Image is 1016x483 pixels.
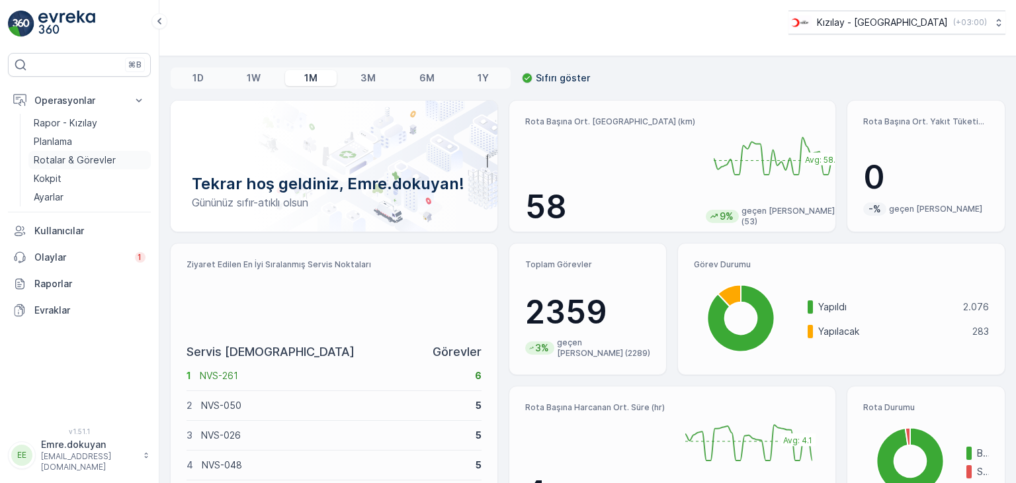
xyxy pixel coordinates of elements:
[557,337,651,359] p: geçen [PERSON_NAME] (2289)
[192,173,476,195] p: Tekrar hoş geldiniz, Emre.dokuyan!
[953,17,987,28] p: ( +03:00 )
[534,341,550,355] p: 3%
[963,300,989,314] p: 2.076
[8,297,151,324] a: Evraklar
[28,188,151,206] a: Ayarlar
[718,210,735,223] p: 9%
[867,202,882,216] p: -%
[433,343,482,361] p: Görevler
[8,87,151,114] button: Operasyonlar
[8,271,151,297] a: Raporlar
[972,325,989,338] p: 283
[8,244,151,271] a: Olaylar1
[28,114,151,132] a: Rapor - Kızılay
[128,60,142,70] p: ⌘B
[8,11,34,37] img: logo
[28,132,151,151] a: Planlama
[11,445,32,466] div: EE
[34,154,116,167] p: Rotalar & Görevler
[192,71,204,85] p: 1D
[247,71,261,85] p: 1W
[34,191,63,204] p: Ayarlar
[34,135,72,148] p: Planlama
[525,187,695,227] p: 58
[201,399,467,412] p: NVS-050
[192,195,476,210] p: Gününüz sıfır-atıklı olsun
[525,259,651,270] p: Toplam Görevler
[187,399,192,412] p: 2
[476,429,482,442] p: 5
[8,427,151,435] span: v 1.51.1
[38,11,95,37] img: logo_light-DOdMpM7g.png
[41,438,136,451] p: Emre.dokuyan
[187,369,191,382] p: 1
[187,343,355,361] p: Servis [DEMOGRAPHIC_DATA]
[34,251,127,264] p: Olaylar
[34,116,97,130] p: Rapor - Kızılay
[863,402,989,413] p: Rota Durumu
[475,369,482,382] p: 6
[694,259,989,270] p: Görev Durumu
[202,459,467,472] p: NVS-048
[817,16,948,29] p: Kızılay - [GEOGRAPHIC_DATA]
[419,71,435,85] p: 6M
[476,459,482,472] p: 5
[818,300,954,314] p: Yapıldı
[863,157,989,197] p: 0
[977,465,989,478] p: Süresi doldu
[34,277,146,290] p: Raporlar
[478,71,489,85] p: 1Y
[34,304,146,317] p: Evraklar
[863,116,989,127] p: Rota Başına Ort. Yakıt Tüketimi (lt)
[536,71,590,85] p: Sıfırı göster
[788,15,812,30] img: k%C4%B1z%C4%B1lay_D5CCths_t1JZB0k.png
[304,71,317,85] p: 1M
[525,116,695,127] p: Rota Başına Ort. [GEOGRAPHIC_DATA] (km)
[200,369,466,382] p: NVS-261
[187,459,193,472] p: 4
[41,451,136,472] p: [EMAIL_ADDRESS][DOMAIN_NAME]
[34,172,62,185] p: Kokpit
[889,204,982,214] p: geçen [PERSON_NAME]
[977,447,989,460] p: Bitmiş
[34,224,146,238] p: Kullanıcılar
[476,399,482,412] p: 5
[187,259,482,270] p: Ziyaret Edilen En İyi Sıralanmış Servis Noktaları
[28,169,151,188] a: Kokpit
[360,71,376,85] p: 3M
[8,218,151,244] a: Kullanıcılar
[187,429,192,442] p: 3
[34,94,124,107] p: Operasyonlar
[8,438,151,472] button: EEEmre.dokuyan[EMAIL_ADDRESS][DOMAIN_NAME]
[201,429,467,442] p: NVS-026
[525,402,667,413] p: Rota Başına Harcanan Ort. Süre (hr)
[818,325,964,338] p: Yapılacak
[788,11,1005,34] button: Kızılay - [GEOGRAPHIC_DATA](+03:00)
[28,151,151,169] a: Rotalar & Görevler
[525,292,651,332] p: 2359
[138,252,143,263] p: 1
[741,206,847,227] p: geçen [PERSON_NAME] (53)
